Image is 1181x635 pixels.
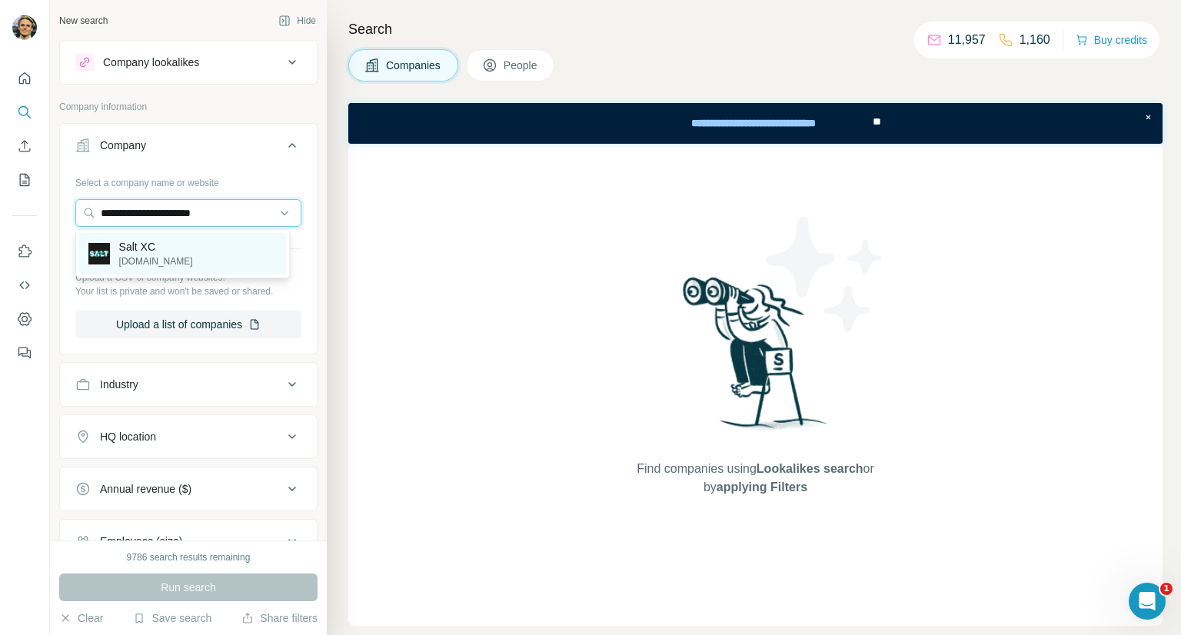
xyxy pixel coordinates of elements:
[632,460,878,497] span: Find companies using or by
[59,610,103,626] button: Clear
[100,481,191,497] div: Annual revenue ($)
[717,480,807,494] span: applying Filters
[12,305,37,333] button: Dashboard
[60,523,317,560] button: Employees (size)
[75,170,301,190] div: Select a company name or website
[12,132,37,160] button: Enrich CSV
[948,31,986,49] p: 11,957
[1160,583,1173,595] span: 1
[59,100,318,114] p: Company information
[60,44,317,81] button: Company lookalikes
[60,470,317,507] button: Annual revenue ($)
[100,377,138,392] div: Industry
[241,610,318,626] button: Share filters
[504,58,539,73] span: People
[12,271,37,299] button: Use Surfe API
[12,339,37,367] button: Feedback
[12,238,37,265] button: Use Surfe on LinkedIn
[12,65,37,92] button: Quick start
[75,284,301,298] p: Your list is private and won't be saved or shared.
[757,462,863,475] span: Lookalikes search
[60,418,317,455] button: HQ location
[100,534,182,549] div: Employees (size)
[676,273,836,444] img: Surfe Illustration - Woman searching with binoculars
[60,127,317,170] button: Company
[756,205,894,344] img: Surfe Illustration - Stars
[119,254,193,268] p: [DOMAIN_NAME]
[348,18,1163,40] h4: Search
[75,311,301,338] button: Upload a list of companies
[386,58,442,73] span: Companies
[59,14,108,28] div: New search
[348,103,1163,144] iframe: Banner
[133,610,211,626] button: Save search
[88,243,110,264] img: Salt XC
[1129,583,1166,620] iframe: Intercom live chat
[100,429,156,444] div: HQ location
[268,9,327,32] button: Hide
[12,98,37,126] button: Search
[12,15,37,40] img: Avatar
[103,55,199,70] div: Company lookalikes
[1020,31,1050,49] p: 1,160
[12,166,37,194] button: My lists
[1076,29,1147,51] button: Buy credits
[100,138,146,153] div: Company
[127,550,251,564] div: 9786 search results remaining
[119,239,193,254] p: Salt XC
[60,366,317,403] button: Industry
